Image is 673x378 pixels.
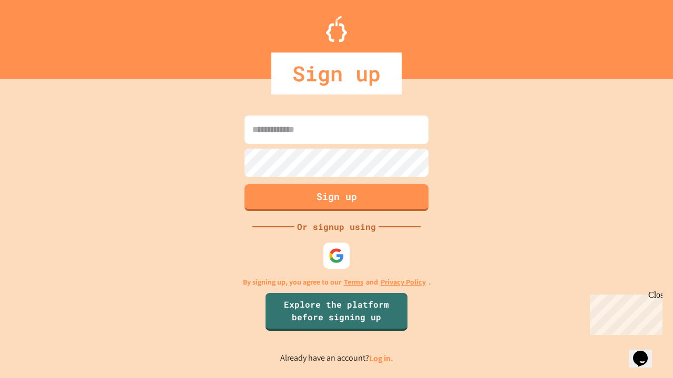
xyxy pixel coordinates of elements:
[329,248,344,264] img: google-icon.svg
[244,184,429,211] button: Sign up
[280,352,393,365] p: Already have an account?
[586,290,662,335] iframe: chat widget
[266,293,407,331] a: Explore the platform before signing up
[344,277,363,288] a: Terms
[271,52,402,94] div: Sign up
[4,4,73,67] div: Chat with us now!Close
[243,277,431,288] p: By signing up, you agree to our and .
[369,353,393,364] a: Log in.
[381,277,426,288] a: Privacy Policy
[326,16,347,42] img: Logo.svg
[629,336,662,367] iframe: chat widget
[294,220,379,233] div: Or signup using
